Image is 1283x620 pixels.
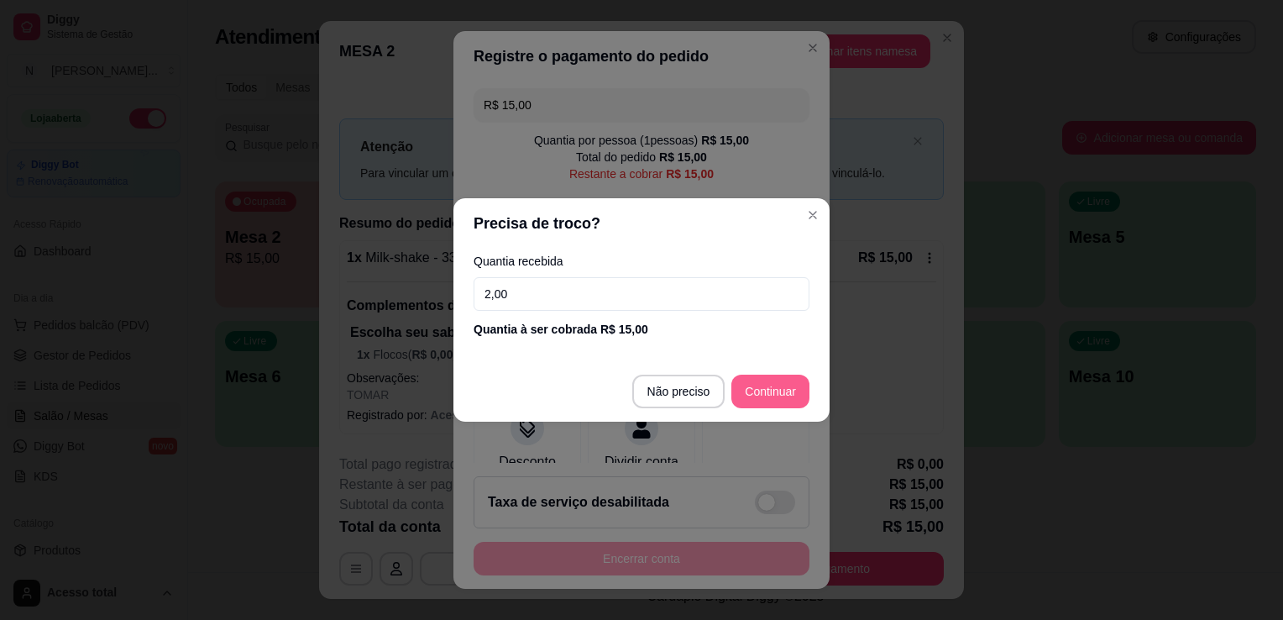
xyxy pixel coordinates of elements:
[474,255,809,267] label: Quantia recebida
[453,198,830,249] header: Precisa de troco?
[731,375,809,408] button: Continuar
[474,321,809,338] div: Quantia à ser cobrada R$ 15,00
[799,202,826,229] button: Close
[632,375,725,408] button: Não preciso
